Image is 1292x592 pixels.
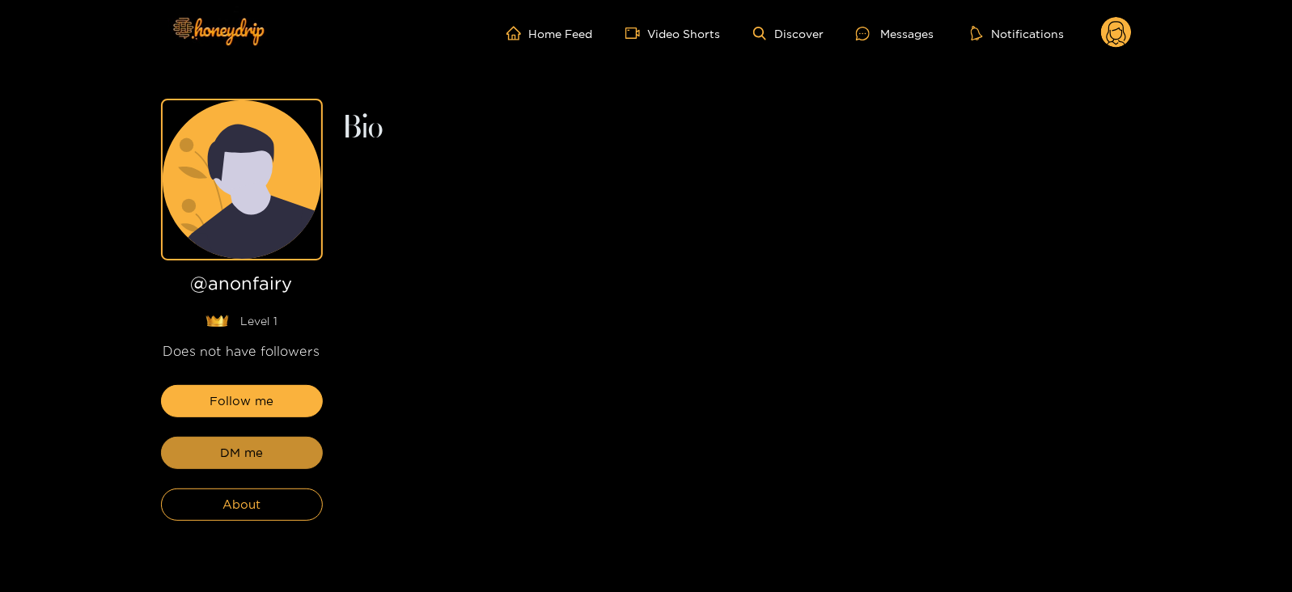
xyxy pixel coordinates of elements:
[161,488,323,521] button: About
[161,437,323,469] button: DM me
[342,115,1132,142] h2: Bio
[856,24,934,43] div: Messages
[161,273,323,300] h1: @ anonfairy
[241,313,278,329] span: Level 1
[222,495,261,514] span: About
[161,385,323,417] button: Follow me
[161,342,323,361] div: Does not have followers
[220,443,263,463] span: DM me
[753,27,824,40] a: Discover
[625,26,648,40] span: video-camera
[625,26,721,40] a: Video Shorts
[210,391,273,411] span: Follow me
[205,315,229,328] img: lavel grade
[506,26,529,40] span: home
[506,26,593,40] a: Home Feed
[966,25,1069,41] button: Notifications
